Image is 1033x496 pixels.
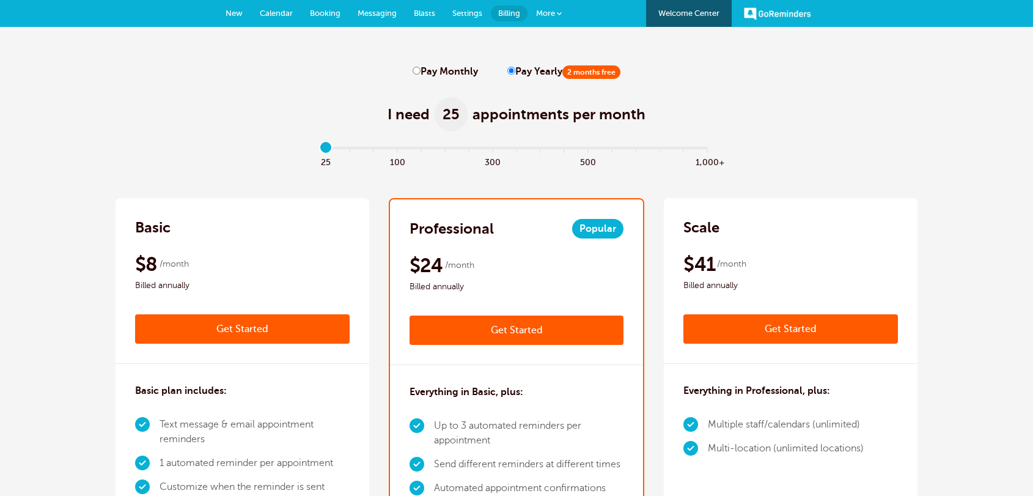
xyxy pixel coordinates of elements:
li: Send different reminders at different times [434,453,624,476]
li: Text message & email appointment reminders [160,413,350,451]
h3: Basic plan includes: [135,383,227,398]
span: 1,000+ [696,154,719,168]
span: Settings [452,9,482,18]
span: appointments per month [472,105,645,124]
span: I need [388,105,430,124]
span: Messaging [358,9,397,18]
li: Multiple staff/calendars (unlimited) [708,413,864,437]
label: Pay Monthly [413,66,478,78]
span: 25 [435,97,468,131]
span: Billed annually [683,278,898,293]
span: Billing [498,9,520,18]
h2: Professional [410,219,494,239]
a: Get Started [410,316,624,345]
span: Calendar [260,9,293,18]
li: 1 automated reminder per appointment [160,451,350,475]
span: 100 [386,154,410,168]
span: Billed annually [135,278,350,293]
li: Multi-location (unlimited locations) [708,437,864,461]
a: Get Started [683,314,898,344]
span: 2 months free [562,65,620,79]
span: 500 [576,154,600,168]
span: Blasts [414,9,435,18]
h3: Everything in Professional, plus: [683,383,830,398]
span: Booking [310,9,340,18]
a: Billing [491,6,528,21]
h2: Basic [135,218,171,237]
li: Up to 3 automated reminders per appointment [434,414,624,453]
h3: Everything in Basic, plus: [410,385,523,399]
span: 300 [481,154,505,168]
a: Get Started [135,314,350,344]
input: Pay Yearly2 months free [507,67,515,75]
span: New [226,9,243,18]
label: Pay Yearly [507,66,620,78]
span: $41 [683,252,715,276]
input: Pay Monthly [413,67,421,75]
span: More [536,9,555,18]
span: $24 [410,253,443,278]
span: Billed annually [410,279,624,294]
span: Popular [572,219,623,239]
span: $8 [135,252,158,276]
span: /month [717,257,746,272]
span: /month [445,258,474,273]
h2: Scale [683,218,719,237]
span: /month [160,257,189,272]
span: 25 [314,154,338,168]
